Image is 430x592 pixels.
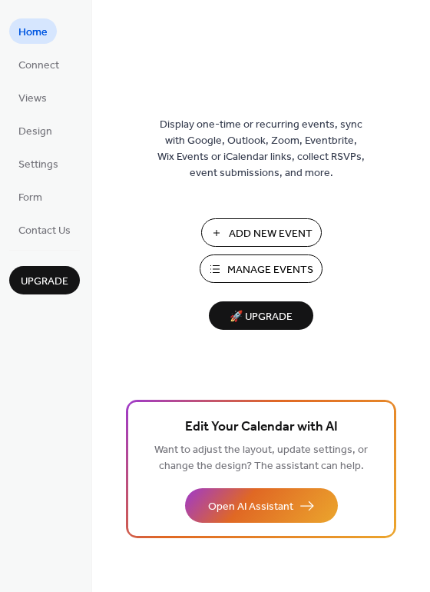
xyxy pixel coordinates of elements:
[209,301,313,330] button: 🚀 Upgrade
[201,218,322,247] button: Add New Event
[154,440,368,477] span: Want to adjust the layout, update settings, or change the design? The assistant can help.
[18,223,71,239] span: Contact Us
[18,190,42,206] span: Form
[218,307,304,328] span: 🚀 Upgrade
[229,226,313,242] span: Add New Event
[9,52,68,77] a: Connect
[9,184,51,209] a: Form
[9,217,80,242] a: Contact Us
[18,124,52,140] span: Design
[9,85,56,110] a: Views
[157,117,365,181] span: Display one-time or recurring events, sync with Google, Outlook, Zoom, Eventbrite, Wix Events or ...
[18,25,48,41] span: Home
[9,118,61,143] a: Design
[18,157,58,173] span: Settings
[200,254,322,283] button: Manage Events
[185,488,338,523] button: Open AI Assistant
[18,58,59,74] span: Connect
[185,417,338,438] span: Edit Your Calendar with AI
[9,266,80,294] button: Upgrade
[9,18,57,44] a: Home
[9,151,68,176] a: Settings
[208,499,293,515] span: Open AI Assistant
[227,262,313,278] span: Manage Events
[18,91,47,107] span: Views
[21,274,68,290] span: Upgrade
